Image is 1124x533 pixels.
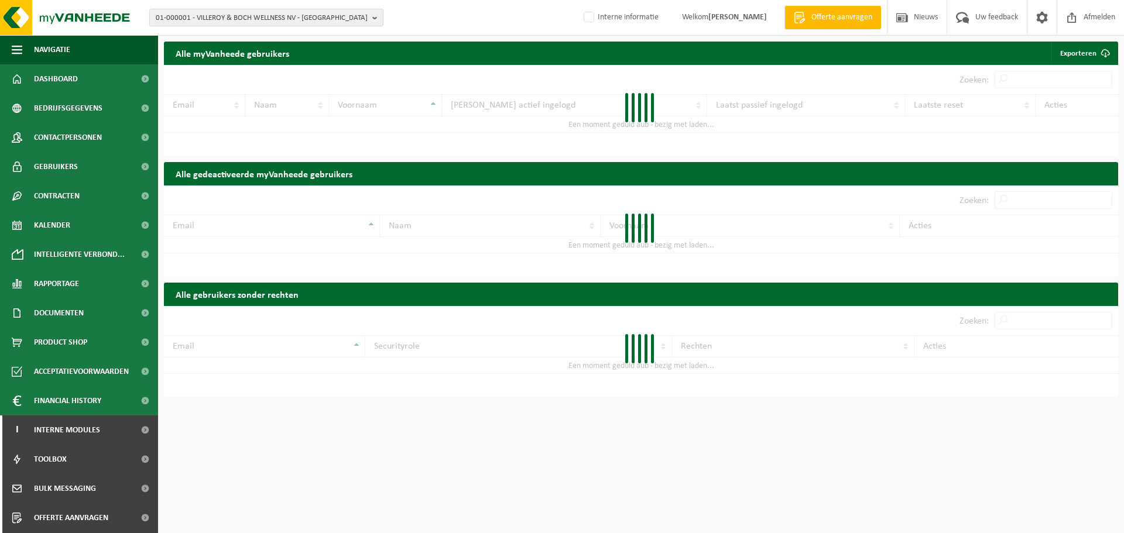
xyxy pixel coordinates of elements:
span: Intelligente verbond... [34,240,125,269]
span: Navigatie [34,35,70,64]
h2: Alle myVanheede gebruikers [164,42,301,64]
span: Bedrijfsgegevens [34,94,102,123]
span: Contracten [34,181,80,211]
h2: Alle gebruikers zonder rechten [164,283,1118,305]
span: Dashboard [34,64,78,94]
span: Offerte aanvragen [34,503,108,532]
span: Documenten [34,298,84,328]
span: Acceptatievoorwaarden [34,357,129,386]
h2: Alle gedeactiveerde myVanheede gebruikers [164,162,1118,185]
span: Financial History [34,386,101,415]
a: Exporteren [1051,42,1117,65]
a: Offerte aanvragen [784,6,881,29]
span: Bulk Messaging [34,474,96,503]
span: Interne modules [34,415,100,445]
strong: [PERSON_NAME] [708,13,767,22]
span: 01-000001 - VILLEROY & BOCH WELLNESS NV - [GEOGRAPHIC_DATA] [156,9,368,27]
span: Gebruikers [34,152,78,181]
span: Product Shop [34,328,87,357]
button: 01-000001 - VILLEROY & BOCH WELLNESS NV - [GEOGRAPHIC_DATA] [149,9,383,26]
span: Kalender [34,211,70,240]
span: Toolbox [34,445,67,474]
span: Offerte aanvragen [808,12,875,23]
span: I [12,415,22,445]
label: Interne informatie [581,9,659,26]
span: Rapportage [34,269,79,298]
span: Contactpersonen [34,123,102,152]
